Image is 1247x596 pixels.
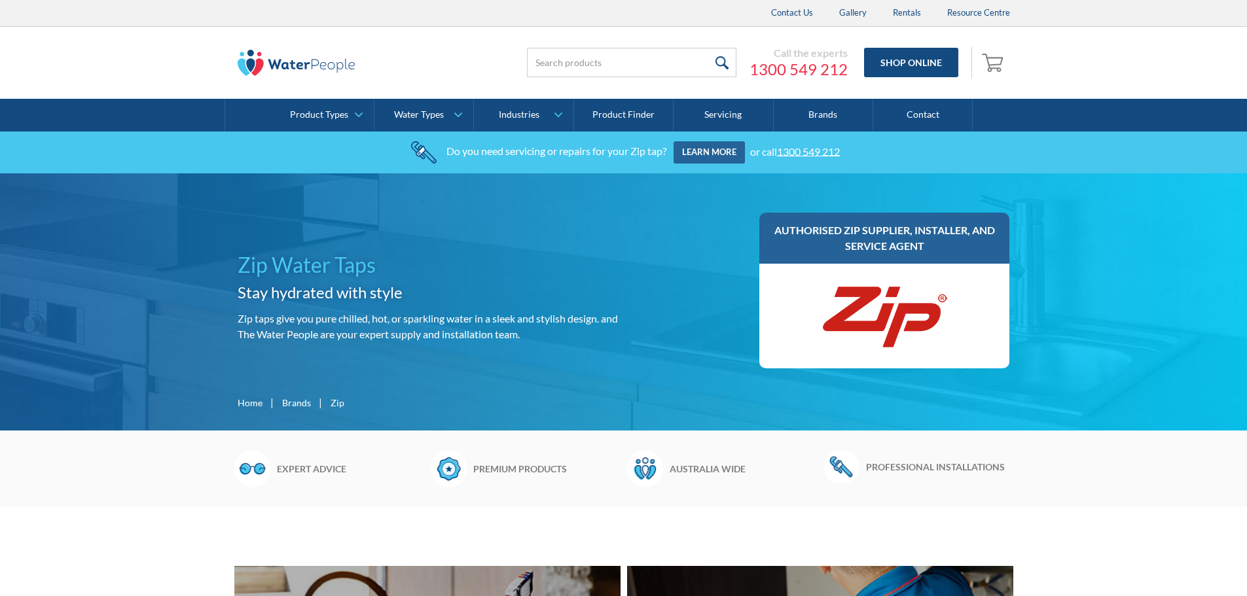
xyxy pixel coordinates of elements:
[750,60,848,79] a: 1300 549 212
[269,394,276,410] div: |
[772,222,997,254] h3: Authorised Zip supplier, installer, and service agent
[873,99,973,131] a: Contact
[527,48,736,77] input: Search products
[574,99,674,131] a: Product Finder
[777,145,840,157] a: 1300 549 212
[238,396,262,410] a: Home
[238,50,355,76] img: The Water People
[674,99,773,131] a: Servicing
[374,99,473,131] a: Water Types
[238,281,619,304] h2: Stay hydrated with style
[394,109,444,120] div: Water Types
[331,396,344,410] div: Zip
[474,99,573,131] a: Industries
[866,460,1013,474] h6: Professional installations
[982,52,1007,73] img: shopping cart
[317,394,324,410] div: |
[234,450,270,487] img: Glasses
[282,396,311,410] a: Brands
[774,99,873,131] a: Brands
[290,109,348,120] div: Product Types
[446,145,666,157] div: Do you need servicing or repairs for your Zip tap?
[674,141,745,164] a: Learn more
[431,450,467,487] img: Badge
[238,249,619,281] h1: Zip Water Taps
[979,47,1010,79] a: Open empty cart
[670,462,817,476] h6: Australia wide
[275,99,374,131] a: Product Types
[750,145,840,157] div: or call
[473,462,621,476] h6: Premium products
[499,109,539,120] div: Industries
[750,46,848,60] div: Call the experts
[823,450,859,483] img: Wrench
[627,450,663,487] img: Waterpeople Symbol
[819,277,950,355] img: Zip
[864,48,958,77] a: Shop Online
[277,462,424,476] h6: Expert advice
[238,311,619,342] p: Zip taps give you pure chilled, hot, or sparkling water in a sleek and stylish design. and The Wa...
